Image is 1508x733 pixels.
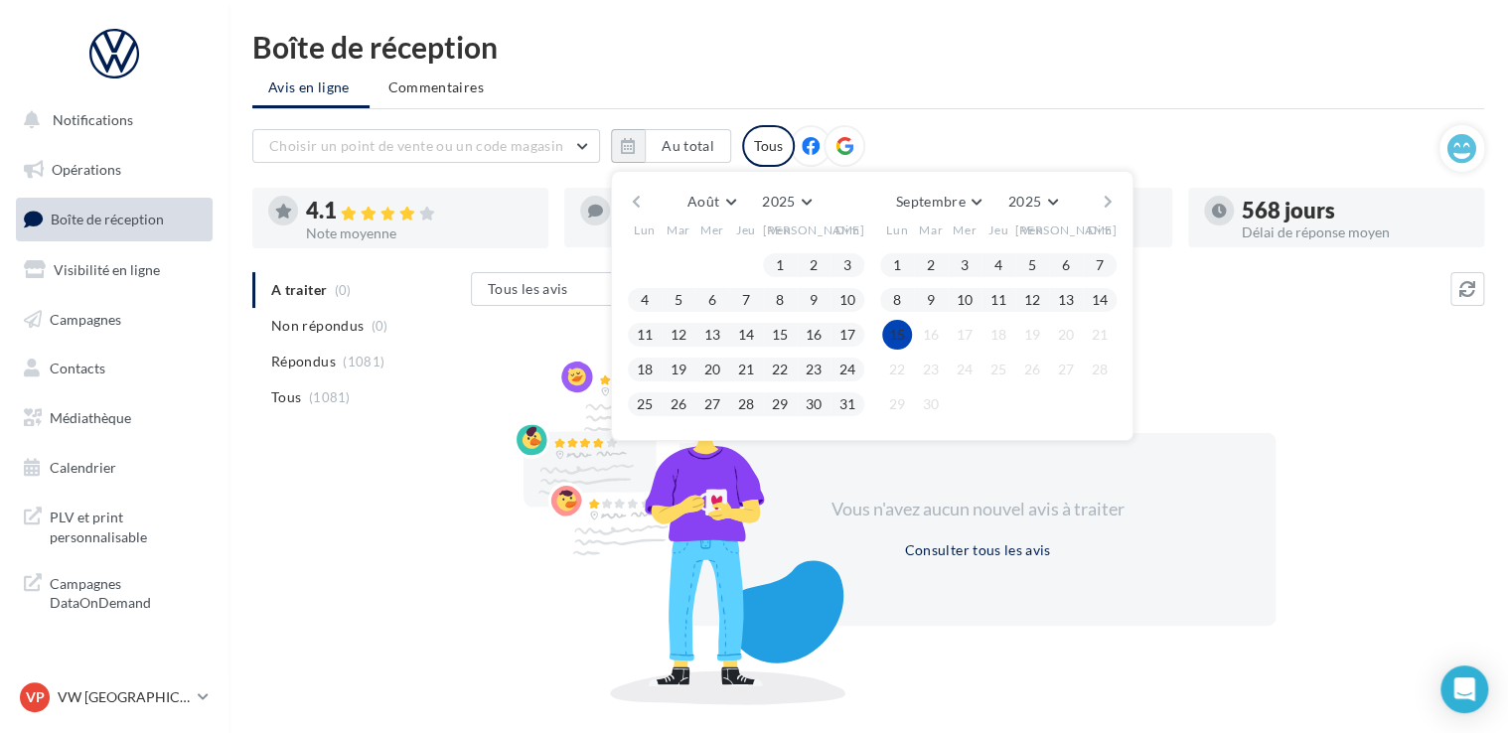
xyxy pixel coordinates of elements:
[916,389,946,419] button: 30
[765,389,795,419] button: 29
[1085,285,1115,315] button: 14
[697,355,727,384] button: 20
[306,226,532,240] div: Note moyenne
[50,570,205,613] span: Campagnes DataOnDemand
[731,285,761,315] button: 7
[667,221,690,238] span: Mar
[888,188,989,216] button: Septembre
[896,538,1058,562] button: Consulter tous les avis
[1051,250,1081,280] button: 6
[16,678,213,716] a: VP VW [GEOGRAPHIC_DATA] 13
[611,129,731,163] button: Au total
[269,137,563,154] span: Choisir un point de vente ou un code magasin
[12,496,217,554] a: PLV et print personnalisable
[953,221,977,238] span: Mer
[882,250,912,280] button: 1
[664,320,693,350] button: 12
[664,355,693,384] button: 19
[765,320,795,350] button: 15
[1015,221,1118,238] span: [PERSON_NAME]
[916,320,946,350] button: 16
[50,310,121,327] span: Campagnes
[762,193,795,210] span: 2025
[882,389,912,419] button: 29
[12,447,217,489] a: Calendrier
[1051,355,1081,384] button: 27
[765,250,795,280] button: 1
[271,352,336,371] span: Répondus
[832,355,862,384] button: 24
[12,249,217,291] a: Visibilité en ligne
[988,221,1008,238] span: Jeu
[645,129,731,163] button: Au total
[983,250,1013,280] button: 4
[1242,225,1468,239] div: Délai de réponse moyen
[12,99,209,141] button: Notifications
[916,285,946,315] button: 9
[950,355,980,384] button: 24
[51,211,164,227] span: Boîte de réception
[950,320,980,350] button: 17
[306,200,532,222] div: 4.1
[664,285,693,315] button: 5
[53,111,133,128] span: Notifications
[882,285,912,315] button: 8
[799,320,829,350] button: 16
[1017,285,1047,315] button: 12
[50,504,205,546] span: PLV et print personnalisable
[388,77,484,97] span: Commentaires
[372,318,388,334] span: (0)
[12,149,217,191] a: Opérations
[896,193,966,210] span: Septembre
[50,360,105,376] span: Contacts
[799,355,829,384] button: 23
[919,221,943,238] span: Mar
[700,221,724,238] span: Mer
[630,355,660,384] button: 18
[832,250,862,280] button: 3
[832,389,862,419] button: 31
[252,129,600,163] button: Choisir un point de vente ou un code magasin
[1017,320,1047,350] button: 19
[742,125,795,167] div: Tous
[731,320,761,350] button: 14
[1051,285,1081,315] button: 13
[630,285,660,315] button: 4
[697,285,727,315] button: 6
[12,562,217,621] a: Campagnes DataOnDemand
[1440,665,1488,713] div: Open Intercom Messenger
[1085,250,1115,280] button: 7
[1051,320,1081,350] button: 20
[12,299,217,341] a: Campagnes
[271,316,364,336] span: Non répondus
[731,389,761,419] button: 28
[630,320,660,350] button: 11
[471,272,670,306] button: Tous les avis
[271,387,301,407] span: Tous
[697,320,727,350] button: 13
[1000,188,1065,216] button: 2025
[731,355,761,384] button: 21
[832,320,862,350] button: 17
[882,320,912,350] button: 15
[697,389,727,419] button: 27
[1017,250,1047,280] button: 5
[835,221,859,238] span: Dim
[916,250,946,280] button: 2
[754,188,819,216] button: 2025
[983,320,1013,350] button: 18
[765,355,795,384] button: 22
[983,355,1013,384] button: 25
[799,285,829,315] button: 9
[58,687,190,707] p: VW [GEOGRAPHIC_DATA] 13
[799,389,829,419] button: 30
[950,250,980,280] button: 3
[807,497,1148,522] div: Vous n'avez aucun nouvel avis à traiter
[630,389,660,419] button: 25
[12,397,217,439] a: Médiathèque
[12,348,217,389] a: Contacts
[309,389,351,405] span: (1081)
[52,161,121,178] span: Opérations
[832,285,862,315] button: 10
